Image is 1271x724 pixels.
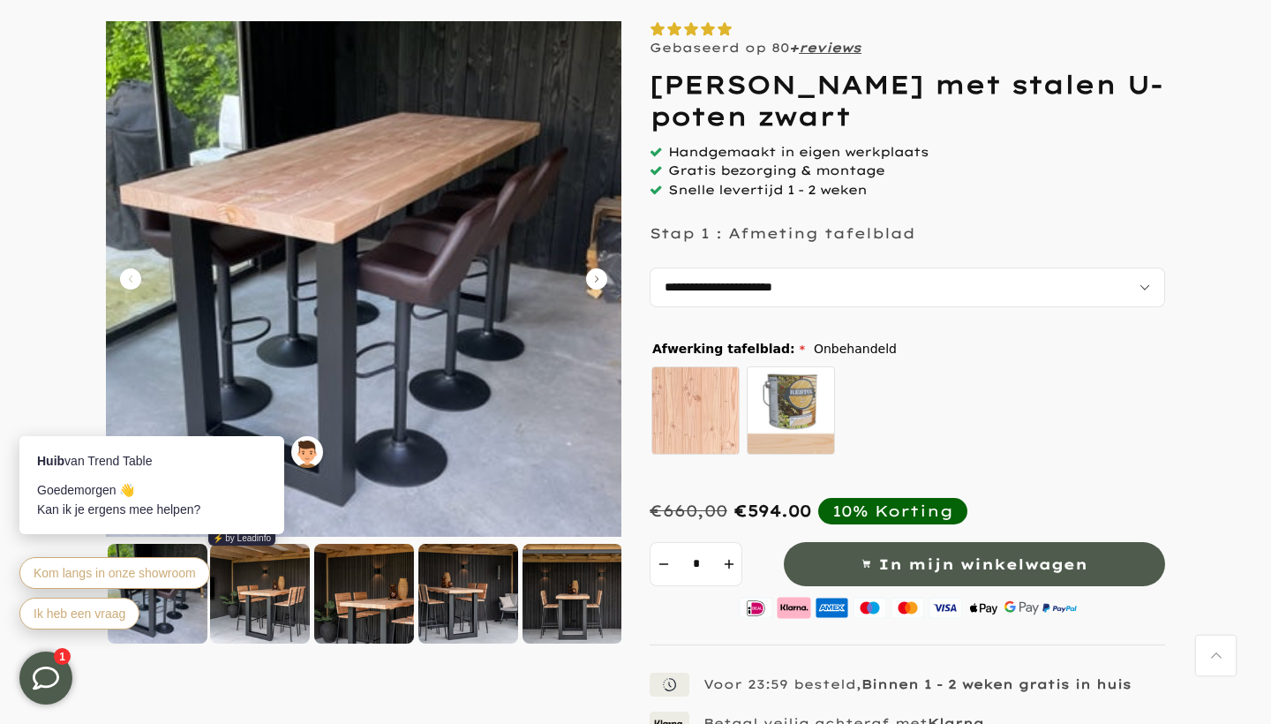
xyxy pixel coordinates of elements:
[814,338,897,360] span: Onbehandeld
[2,351,346,652] iframe: bot-iframe
[2,634,90,722] iframe: toggle-frame
[418,544,518,644] img: Douglas bartafel met stalen U-poten zwart
[716,542,742,586] button: increment
[784,542,1165,586] button: In mijn winkelwagen
[1196,636,1236,675] a: Terug naar boven
[650,542,676,586] button: decrement
[832,502,953,521] div: 10% Korting
[799,40,861,56] a: reviews
[734,501,811,521] span: €594.00
[668,182,867,198] span: Snelle levertijd 1 - 2 weken
[703,676,1132,692] p: Voor 23:59 besteld,
[668,144,929,160] span: Handgemaakt in eigen werkplaats
[668,162,884,178] span: Gratis bezorging & montage
[878,552,1087,577] span: In mijn winkelwagen
[789,40,799,56] strong: +
[650,268,1165,307] select: autocomplete="off"
[120,268,141,290] button: Carousel Back Arrow
[650,501,727,521] div: €660,00
[650,224,915,242] p: Stap 1 : Afmeting tafelblad
[523,544,622,644] img: Douglas bartafel met stalen U-poten zwart
[650,69,1165,133] h1: [PERSON_NAME] met stalen U-poten zwart
[586,268,607,290] button: Carousel Next Arrow
[676,542,716,586] input: Quantity
[861,676,1132,692] strong: Binnen 1 - 2 weken gratis in huis
[650,40,861,56] p: Gebaseerd op 80
[106,21,621,537] img: Douglas bartafel met stalen U-poten zwart gepoedercoat bovenkant
[652,343,805,355] span: Afwerking tafelblad:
